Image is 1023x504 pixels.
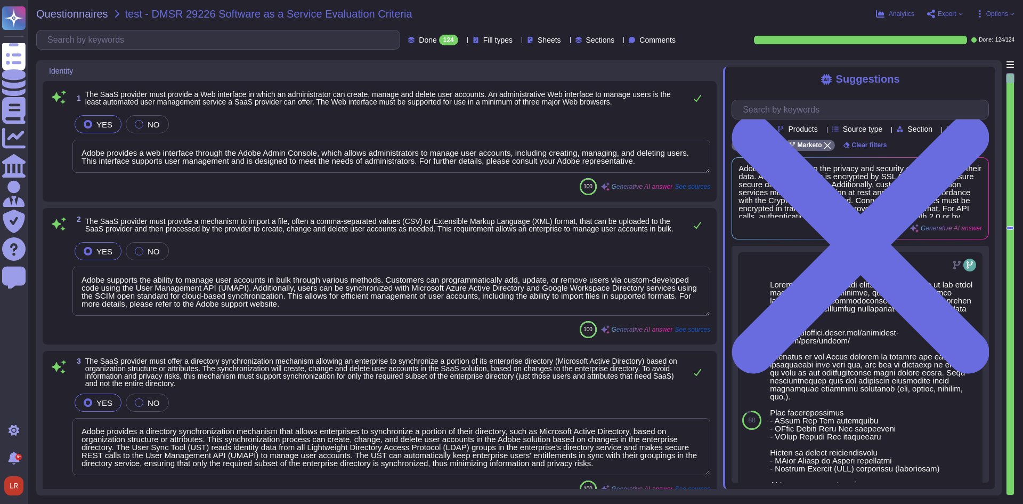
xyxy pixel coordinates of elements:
span: Identity [49,67,73,75]
input: Search by keywords [42,30,400,49]
span: 2 [72,215,81,223]
span: Done [419,36,436,44]
span: Generative AI answer [612,183,673,190]
input: Search by keywords [737,100,988,119]
span: Generative AI answer [612,486,673,492]
span: 124 / 124 [995,37,1014,43]
span: The SaaS provider must offer a directory synchronization mechanism allowing an enterprise to sync... [85,357,677,388]
span: YES [96,247,112,256]
span: 3 [72,357,81,365]
span: The SaaS provider must provide a mechanism to import a file, often a comma-separated values (CSV)... [85,217,673,233]
span: 100 [583,486,592,492]
span: 100 [583,326,592,332]
div: 9+ [15,454,22,460]
span: YES [96,398,112,407]
span: Generative AI answer [612,326,673,333]
span: 100 [583,183,592,189]
button: user [2,474,31,498]
button: Analytics [876,10,914,18]
span: Sections [586,36,615,44]
span: NO [148,247,160,256]
span: 88 [748,417,755,423]
span: Done: [979,37,993,43]
span: See sources [675,326,710,333]
span: Sheets [538,36,561,44]
span: Questionnaires [36,9,108,19]
span: test - DMSR 29226 Software as a Service Evaluation Criteria [125,9,412,19]
img: user [4,476,23,495]
textarea: Adobe provides a web interface through the Adobe Admin Console, which allows administrators to ma... [72,140,710,173]
textarea: Adobe provides a directory synchronization mechanism that allows enterprises to synchronize a por... [72,418,710,475]
span: 1 [72,94,81,102]
span: Fill types [483,36,513,44]
span: See sources [675,486,710,492]
span: Comments [639,36,676,44]
div: 124 [439,35,458,45]
span: See sources [675,183,710,190]
span: YES [96,120,112,129]
span: Export [938,11,956,17]
span: Analytics [889,11,914,17]
span: NO [148,120,160,129]
span: NO [148,398,160,407]
span: Options [986,11,1008,17]
span: The SaaS provider must provide a Web interface in which an administrator can create, manage and d... [85,90,671,106]
textarea: Adobe supports the ability to manage user accounts in bulk through various methods. Customers can... [72,267,710,316]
